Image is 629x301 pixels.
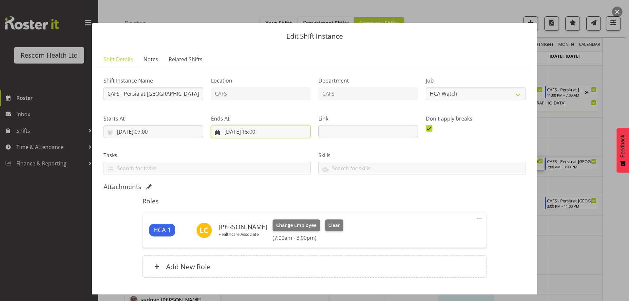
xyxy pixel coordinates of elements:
button: Feedback - Show survey [617,128,629,173]
input: Click to select... [104,125,203,138]
p: Edit Shift Instance [98,33,531,40]
label: Job [426,77,525,85]
h6: Add New Role [166,262,211,271]
button: Change Employee [273,219,320,231]
h6: (7:00am - 3:00pm) [273,235,343,241]
span: HCA 1 [153,225,171,235]
input: Shift Instance Name [104,87,203,100]
label: Location [211,77,311,85]
h5: Roles [143,197,486,205]
span: Notes [143,55,158,63]
label: Tasks [104,151,311,159]
button: Clear [325,219,344,231]
span: Feedback [620,135,626,158]
span: Related Shifts [169,55,202,63]
input: Search for skills [319,163,525,173]
span: Shift Details [104,55,133,63]
label: Starts At [104,115,203,122]
label: Link [318,115,418,122]
h6: [PERSON_NAME] [219,223,267,231]
label: Don't apply breaks [426,115,525,122]
span: Change Employee [276,222,316,229]
input: Search for tasks [104,163,310,173]
h5: Attachments [104,183,141,191]
label: Ends At [211,115,311,122]
p: Healthcare Associate [219,232,267,237]
span: Clear [328,222,340,229]
label: Shift Instance Name [104,77,203,85]
img: liz-collett9727.jpg [196,222,212,238]
label: Skills [318,151,525,159]
label: Department [318,77,418,85]
input: Click to select... [211,125,311,138]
